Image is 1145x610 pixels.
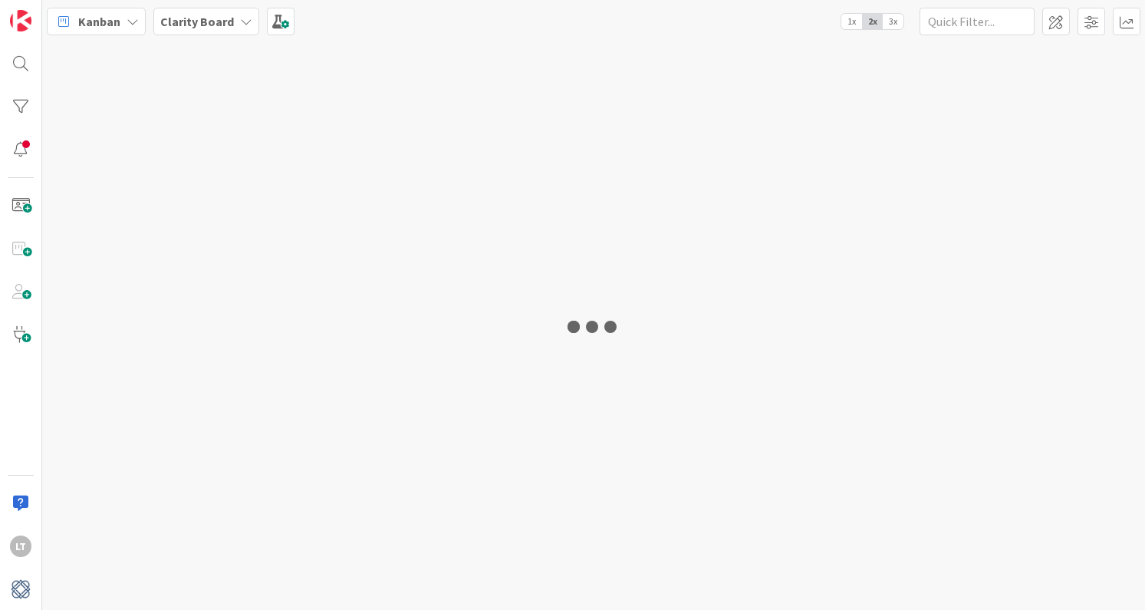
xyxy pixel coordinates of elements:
[160,14,234,29] b: Clarity Board
[78,12,120,31] span: Kanban
[10,579,31,600] img: avatar
[10,10,31,31] img: Visit kanbanzone.com
[841,14,862,29] span: 1x
[10,536,31,557] div: LT
[920,8,1035,35] input: Quick Filter...
[862,14,883,29] span: 2x
[883,14,903,29] span: 3x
